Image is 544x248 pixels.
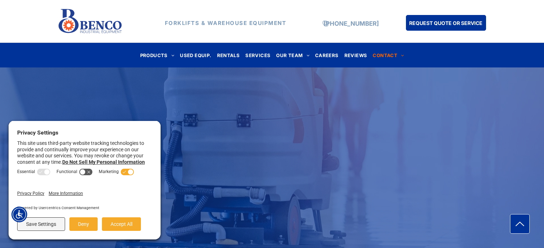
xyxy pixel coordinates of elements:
[165,20,286,26] strong: FORKLIFTS & WAREHOUSE EQUIPMENT
[273,50,312,60] a: OUR TEAM
[406,15,486,31] a: REQUEST QUOTE OR SERVICE
[342,50,370,60] a: REVIEWS
[214,50,243,60] a: RENTALS
[409,16,482,30] span: REQUEST QUOTE OR SERVICE
[370,50,407,60] a: CONTACT
[242,50,273,60] a: SERVICES
[177,50,214,60] a: USED EQUIP.
[11,207,27,222] div: Accessibility Menu
[312,50,342,60] a: CAREERS
[137,50,177,60] a: PRODUCTS
[324,20,379,27] a: [PHONE_NUMBER]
